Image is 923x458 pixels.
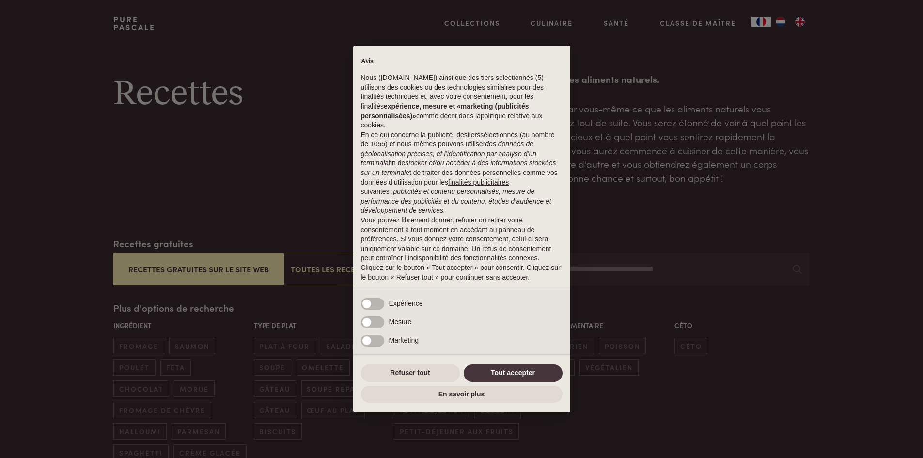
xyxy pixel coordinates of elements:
strong: expérience, mesure et «marketing (publicités personnalisées)» [361,102,529,120]
button: tiers [468,130,480,140]
button: Tout accepter [464,364,563,382]
button: Refuser tout [361,364,460,382]
button: finalités publicitaires [448,178,509,188]
button: En savoir plus [361,386,563,403]
p: Cliquez sur le bouton « Tout accepter » pour consentir. Cliquez sur le bouton « Refuser tout » po... [361,263,563,282]
em: stocker et/ou accéder à des informations stockées sur un terminal [361,159,556,176]
h2: Avis [361,57,563,66]
p: En ce qui concerne la publicité, des sélectionnés (au nombre de 1055) et nous-mêmes pouvons utili... [361,130,563,216]
span: Marketing [389,336,419,344]
p: Vous pouvez librement donner, refuser ou retirer votre consentement à tout moment en accédant au ... [361,216,563,263]
em: des données de géolocalisation précises, et l’identification par analyse d’un terminal [361,140,537,167]
em: publicités et contenu personnalisés, mesure de performance des publicités et du contenu, études d... [361,188,551,214]
p: Nous ([DOMAIN_NAME]) ainsi que des tiers sélectionnés (5) utilisons des cookies ou des technologi... [361,73,563,130]
span: Mesure [389,318,412,326]
span: Expérience [389,300,423,307]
